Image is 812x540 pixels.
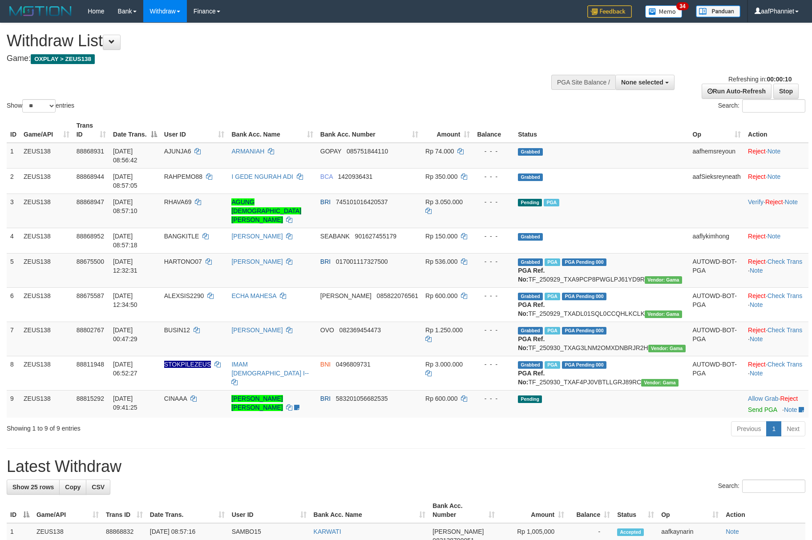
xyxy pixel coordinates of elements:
span: Grabbed [518,233,543,241]
a: [PERSON_NAME] [231,326,283,334]
th: User ID: activate to sort column ascending [228,498,310,523]
span: Marked by aafpengsreynich [545,293,560,300]
select: Showentries [22,99,56,113]
div: - - - [477,326,511,334]
strong: 00:00:10 [767,76,792,83]
span: 34 [676,2,688,10]
span: PGA Pending [562,327,606,334]
span: Show 25 rows [12,484,54,491]
span: Copy 082369454473 to clipboard [339,326,381,334]
a: CSV [86,480,110,495]
span: Grabbed [518,327,543,334]
td: · [744,168,808,193]
div: - - - [477,257,511,266]
input: Search: [742,99,805,113]
td: · · [744,322,808,356]
span: RAHPEMO88 [164,173,202,180]
span: [PERSON_NAME] [320,292,372,299]
th: Balance: activate to sort column ascending [568,498,614,523]
td: TF_250929_TXA9PCP8PWGLPJ61YD9R [514,253,689,287]
a: Note [768,173,781,180]
th: Bank Acc. Name: activate to sort column ascending [228,117,316,143]
td: 7 [7,322,20,356]
span: ALEXSIS2290 [164,292,204,299]
a: ECHA MAHESA [231,292,276,299]
span: BCA [320,173,333,180]
span: RHAVA69 [164,198,192,206]
td: ZEUS138 [20,287,73,322]
img: panduan.png [696,5,740,17]
span: Copy 745101016420537 to clipboard [336,198,388,206]
a: Note [768,233,781,240]
label: Show entries [7,99,74,113]
span: Rp 600.000 [425,395,457,402]
a: KARWATI [314,528,341,535]
span: Marked by aafsreyleap [545,327,560,334]
b: PGA Ref. No: [518,335,545,351]
td: 9 [7,390,20,418]
td: aaflykimhong [689,228,745,253]
td: ZEUS138 [20,390,73,418]
td: TF_250929_TXADL01SQL0CCQHLKCLK [514,287,689,322]
span: BRI [320,258,331,265]
a: AGUNG [DEMOGRAPHIC_DATA][PERSON_NAME] [231,198,301,223]
span: Vendor URL: https://trx31.1velocity.biz [641,379,679,387]
img: MOTION_logo.png [7,4,74,18]
span: GOPAY [320,148,341,155]
span: [DATE] 12:32:31 [113,258,137,274]
span: [DATE] 09:41:25 [113,395,137,411]
td: 4 [7,228,20,253]
h4: Game: [7,54,533,63]
th: Op: activate to sort column ascending [689,117,745,143]
a: Send PGA [748,406,777,413]
span: Copy 085751844110 to clipboard [347,148,388,155]
span: PGA Pending [562,293,606,300]
td: aafSieksreyneath [689,168,745,193]
td: aafhemsreyoun [689,143,745,169]
span: Marked by aafsreyleap [545,361,560,369]
td: 8 [7,356,20,390]
a: Note [750,301,763,308]
button: None selected [615,75,675,90]
span: Vendor URL: https://trx31.1velocity.biz [648,345,686,352]
span: BRI [320,198,331,206]
th: Trans ID: activate to sort column ascending [102,498,146,523]
a: Next [781,421,805,436]
th: Status [514,117,689,143]
td: TF_250930_TXAG3LNM2OMXDNBRJR2H [514,322,689,356]
span: Marked by aaftrukkakada [545,258,560,266]
td: · [744,390,808,418]
td: 1 [7,143,20,169]
td: ZEUS138 [20,168,73,193]
span: Rp 600.000 [425,292,457,299]
a: Check Trans [768,326,803,334]
b: PGA Ref. No: [518,267,545,283]
div: PGA Site Balance / [551,75,615,90]
a: Note [768,148,781,155]
th: Balance [473,117,514,143]
td: ZEUS138 [20,322,73,356]
td: ZEUS138 [20,253,73,287]
td: ZEUS138 [20,193,73,228]
span: Rp 3.000.000 [425,361,463,368]
a: Note [785,198,798,206]
h1: Withdraw List [7,32,533,50]
span: OXPLAY > ZEUS138 [31,54,95,64]
span: 88868952 [77,233,104,240]
a: Reject [748,148,766,155]
td: ZEUS138 [20,356,73,390]
a: Check Trans [768,258,803,265]
span: None selected [621,79,663,86]
a: Reject [748,292,766,299]
div: Showing 1 to 9 of 9 entries [7,420,331,433]
span: BANGKITLE [164,233,199,240]
td: · · [744,356,808,390]
span: Copy 0496809731 to clipboard [336,361,371,368]
span: Rp 3.050.000 [425,198,463,206]
a: Check Trans [768,361,803,368]
td: TF_250930_TXAF4PJ0VBTLLGRJ89RC [514,356,689,390]
span: Refreshing in: [728,76,792,83]
a: Reject [765,198,783,206]
label: Search: [718,480,805,493]
a: Reject [748,258,766,265]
